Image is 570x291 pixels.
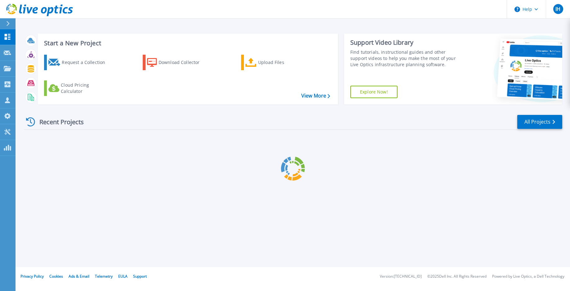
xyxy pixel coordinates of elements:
div: Download Collector [159,56,208,69]
a: Support [133,274,147,279]
a: Ads & Email [69,274,89,279]
a: Request a Collection [44,55,113,70]
div: Cloud Pricing Calculator [61,82,110,94]
div: Upload Files [258,56,308,69]
span: IH [555,7,560,11]
li: © 2025 Dell Inc. All Rights Reserved [427,275,487,279]
div: Find tutorials, instructional guides and other support videos to help you make the most of your L... [350,49,461,68]
a: Upload Files [241,55,310,70]
a: Download Collector [143,55,212,70]
div: Request a Collection [62,56,111,69]
a: Telemetry [95,274,113,279]
a: All Projects [517,115,562,129]
li: Version: [TECHNICAL_ID] [380,275,422,279]
a: View More [301,93,330,99]
a: Cookies [49,274,63,279]
li: Powered by Live Optics, a Dell Technology [492,275,564,279]
a: Cloud Pricing Calculator [44,80,113,96]
div: Recent Projects [24,114,92,130]
div: Support Video Library [350,39,461,47]
a: EULA [118,274,128,279]
a: Explore Now! [350,86,397,98]
h3: Start a New Project [44,40,330,47]
a: Privacy Policy [20,274,44,279]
